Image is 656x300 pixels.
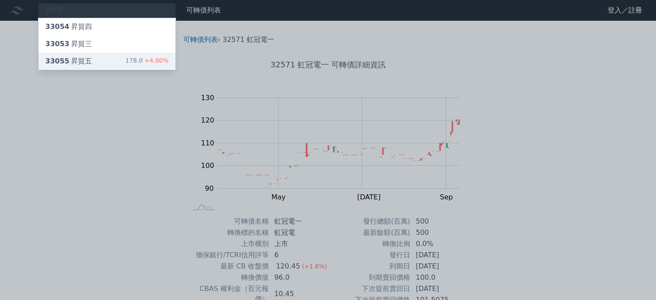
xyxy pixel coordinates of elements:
div: 昇貿五 [45,56,92,66]
div: 178.0 [126,56,169,66]
div: 昇貿三 [45,39,92,49]
a: 33053昇貿三 [38,35,176,53]
span: 33055 [45,57,69,65]
div: 昇貿四 [45,22,92,32]
a: 33055昇貿五 178.0+4.00% [38,53,176,70]
a: 33054昇貿四 [38,18,176,35]
span: 33054 [45,22,69,31]
span: 33053 [45,40,69,48]
span: +4.00% [143,57,169,64]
